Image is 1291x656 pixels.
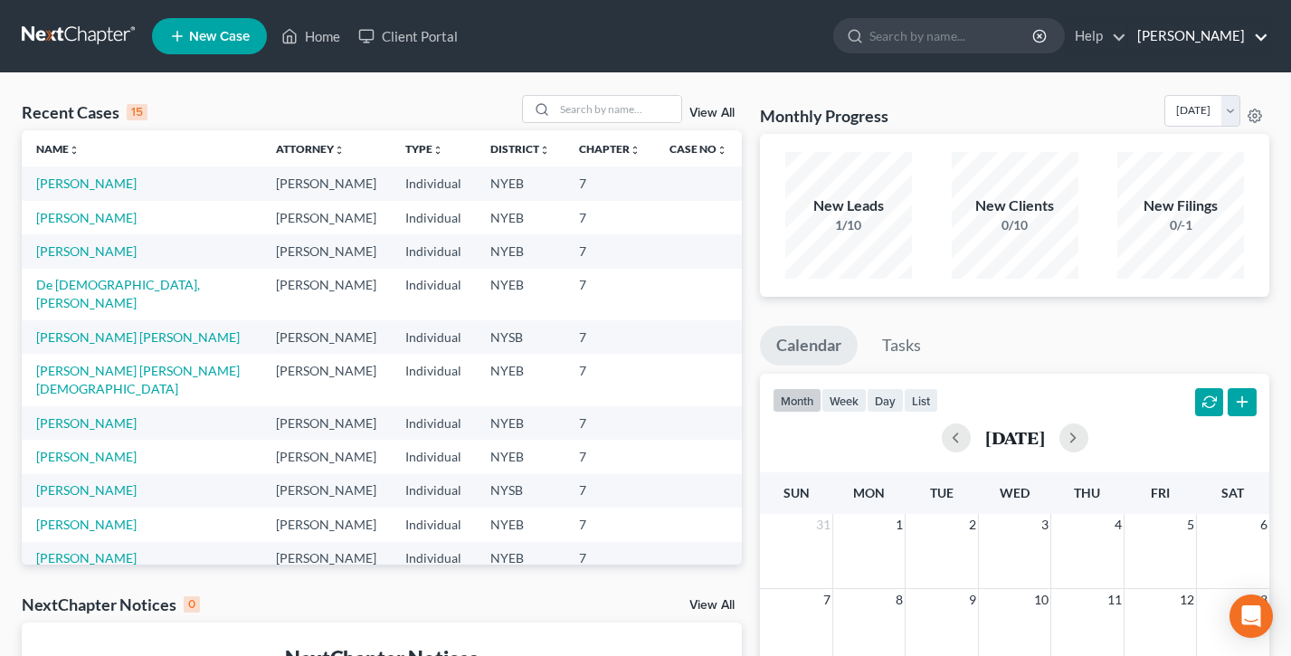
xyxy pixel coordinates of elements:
[1221,485,1244,500] span: Sat
[276,142,345,156] a: Attorneyunfold_more
[539,145,550,156] i: unfold_more
[432,145,443,156] i: unfold_more
[22,594,200,615] div: NextChapter Notices
[689,107,735,119] a: View All
[1117,195,1244,216] div: New Filings
[391,440,476,473] td: Individual
[36,517,137,532] a: [PERSON_NAME]
[1039,514,1050,536] span: 3
[36,243,137,259] a: [PERSON_NAME]
[773,388,821,413] button: month
[565,201,655,234] td: 7
[36,415,137,431] a: [PERSON_NAME]
[821,589,832,611] span: 7
[189,30,250,43] span: New Case
[391,354,476,405] td: Individual
[391,406,476,440] td: Individual
[985,428,1045,447] h2: [DATE]
[261,406,391,440] td: [PERSON_NAME]
[1151,485,1170,500] span: Fri
[391,269,476,320] td: Individual
[36,329,240,345] a: [PERSON_NAME] [PERSON_NAME]
[36,277,200,310] a: De [DEMOGRAPHIC_DATA], [PERSON_NAME]
[391,508,476,541] td: Individual
[36,142,80,156] a: Nameunfold_more
[785,216,912,234] div: 1/10
[261,474,391,508] td: [PERSON_NAME]
[669,142,727,156] a: Case Nounfold_more
[476,269,565,320] td: NYEB
[894,514,905,536] span: 1
[261,201,391,234] td: [PERSON_NAME]
[952,216,1078,234] div: 0/10
[1251,589,1269,611] span: 13
[565,166,655,200] td: 7
[272,20,349,52] a: Home
[1229,594,1273,638] div: Open Intercom Messenger
[1032,589,1050,611] span: 10
[476,508,565,541] td: NYEB
[36,550,137,566] a: [PERSON_NAME]
[783,485,810,500] span: Sun
[261,234,391,268] td: [PERSON_NAME]
[689,599,735,612] a: View All
[760,326,858,366] a: Calendar
[565,440,655,473] td: 7
[717,145,727,156] i: unfold_more
[476,474,565,508] td: NYSB
[36,449,137,464] a: [PERSON_NAME]
[565,269,655,320] td: 7
[565,542,655,575] td: 7
[1066,20,1126,52] a: Help
[866,326,937,366] a: Tasks
[630,145,641,156] i: unfold_more
[405,142,443,156] a: Typeunfold_more
[476,542,565,575] td: NYEB
[867,388,904,413] button: day
[36,482,137,498] a: [PERSON_NAME]
[930,485,954,500] span: Tue
[565,508,655,541] td: 7
[476,234,565,268] td: NYEB
[490,142,550,156] a: Districtunfold_more
[261,320,391,354] td: [PERSON_NAME]
[565,406,655,440] td: 7
[391,201,476,234] td: Individual
[391,320,476,354] td: Individual
[1117,216,1244,234] div: 0/-1
[261,508,391,541] td: [PERSON_NAME]
[476,201,565,234] td: NYEB
[760,105,888,127] h3: Monthly Progress
[555,96,681,122] input: Search by name...
[391,234,476,268] td: Individual
[565,354,655,405] td: 7
[476,354,565,405] td: NYEB
[476,320,565,354] td: NYSB
[579,142,641,156] a: Chapterunfold_more
[853,485,885,500] span: Mon
[391,166,476,200] td: Individual
[952,195,1078,216] div: New Clients
[904,388,938,413] button: list
[261,269,391,320] td: [PERSON_NAME]
[565,320,655,354] td: 7
[36,363,240,396] a: [PERSON_NAME] [PERSON_NAME][DEMOGRAPHIC_DATA]
[1185,514,1196,536] span: 5
[967,589,978,611] span: 9
[1000,485,1030,500] span: Wed
[69,145,80,156] i: unfold_more
[967,514,978,536] span: 2
[1128,20,1268,52] a: [PERSON_NAME]
[349,20,467,52] a: Client Portal
[894,589,905,611] span: 8
[476,166,565,200] td: NYEB
[36,176,137,191] a: [PERSON_NAME]
[1113,514,1124,536] span: 4
[391,474,476,508] td: Individual
[1258,514,1269,536] span: 6
[334,145,345,156] i: unfold_more
[261,542,391,575] td: [PERSON_NAME]
[821,388,867,413] button: week
[391,542,476,575] td: Individual
[1106,589,1124,611] span: 11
